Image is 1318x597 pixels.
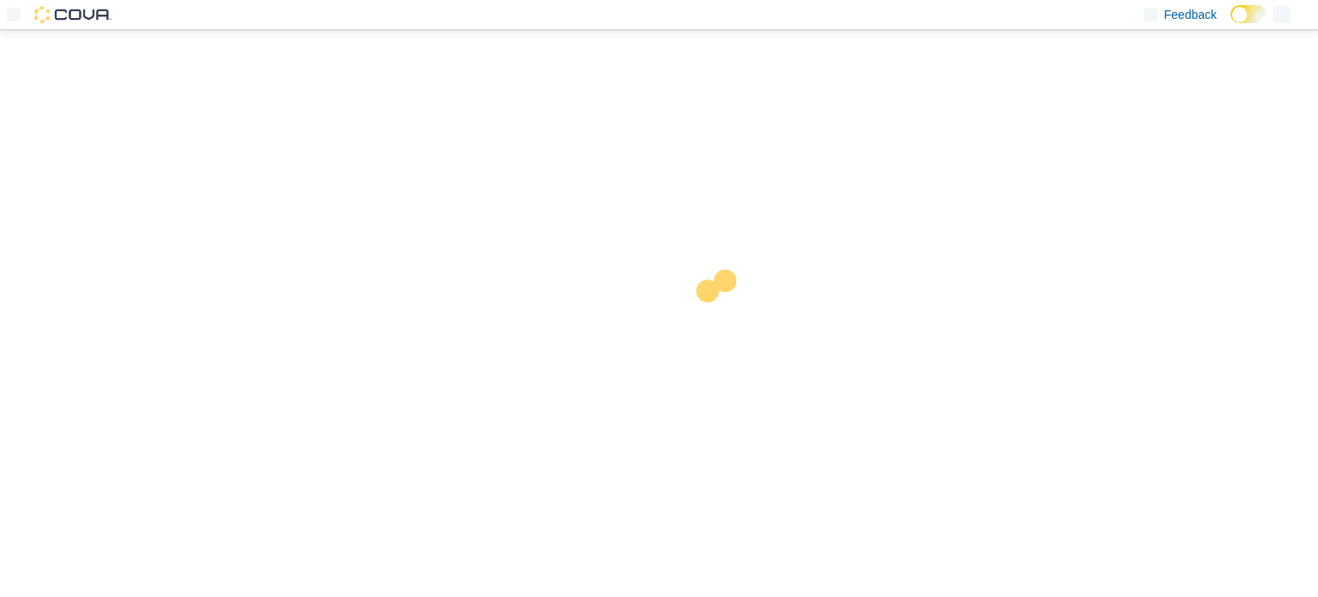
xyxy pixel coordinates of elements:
[1164,6,1217,23] span: Feedback
[659,257,788,386] img: cova-loader
[1230,23,1231,24] span: Dark Mode
[1230,5,1267,23] input: Dark Mode
[34,6,112,23] img: Cova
